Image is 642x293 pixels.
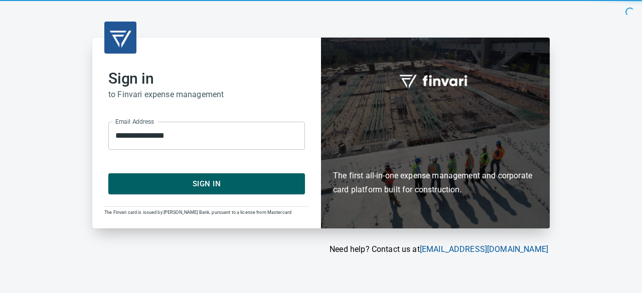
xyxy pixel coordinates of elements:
[333,111,538,197] h6: The first all-in-one expense management and corporate card platform built for construction.
[420,244,548,254] a: [EMAIL_ADDRESS][DOMAIN_NAME]
[108,88,305,102] h6: to Finvari expense management
[398,69,473,92] img: fullword_logo_white.png
[321,38,550,228] div: Finvari
[92,243,548,255] p: Need help? Contact us at
[108,173,305,194] button: Sign In
[108,26,132,50] img: transparent_logo.png
[119,177,294,190] span: Sign In
[108,70,305,88] h2: Sign in
[104,210,291,215] span: The Finvari card is issued by [PERSON_NAME] Bank, pursuant to a license from Mastercard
